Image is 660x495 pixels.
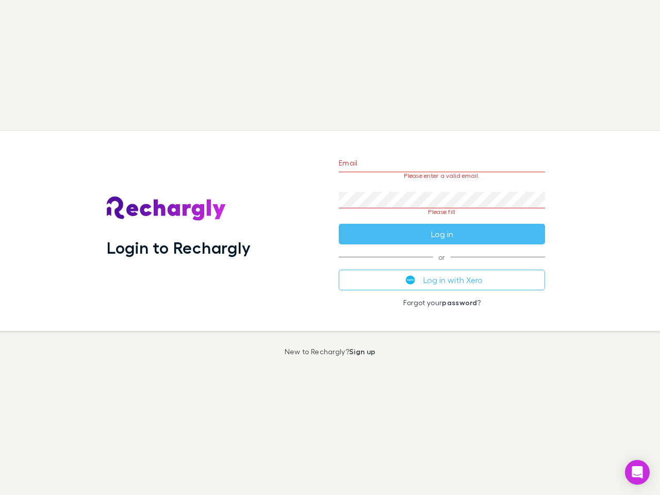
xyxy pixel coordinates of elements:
p: Please fill [339,208,545,216]
button: Log in [339,224,545,244]
div: Open Intercom Messenger [625,460,650,485]
h1: Login to Rechargly [107,238,251,257]
p: Please enter a valid email. [339,172,545,179]
p: New to Rechargly? [285,348,376,356]
a: password [442,298,477,307]
img: Rechargly's Logo [107,196,226,221]
button: Log in with Xero [339,270,545,290]
p: Forgot your ? [339,299,545,307]
img: Xero's logo [406,275,415,285]
a: Sign up [349,347,375,356]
